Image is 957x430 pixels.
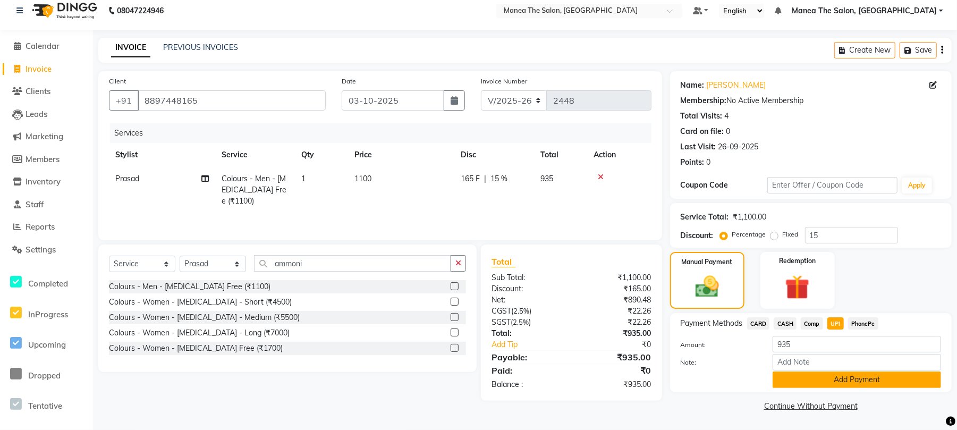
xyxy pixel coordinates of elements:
[513,318,529,326] span: 2.5%
[109,327,290,339] div: Colours - Women - [MEDICAL_DATA] - Long (₹7000)
[681,230,714,241] div: Discount:
[774,317,797,330] span: CASH
[777,272,817,302] img: _gift.svg
[254,255,451,272] input: Search or Scan
[490,173,507,184] span: 15 %
[773,372,941,388] button: Add Payment
[109,297,292,308] div: Colours - Women - [MEDICAL_DATA] - Short (₹4500)
[767,177,897,193] input: Enter Offer / Coupon Code
[28,370,61,381] span: Dropped
[109,77,126,86] label: Client
[586,339,659,350] div: ₹0
[484,379,571,390] div: Balance :
[681,126,724,137] div: Card on file:
[681,212,729,223] div: Service Total:
[354,174,371,183] span: 1100
[3,154,90,166] a: Members
[3,40,90,53] a: Calendar
[571,328,659,339] div: ₹935.00
[571,351,659,364] div: ₹935.00
[681,318,743,329] span: Payment Methods
[672,401,950,412] a: Continue Without Payment
[484,328,571,339] div: Total:
[222,174,286,206] span: Colours - Men - [MEDICAL_DATA] Free (₹1100)
[681,111,723,122] div: Total Visits:
[109,90,139,111] button: +91
[783,230,799,239] label: Fixed
[725,111,729,122] div: 4
[571,306,659,317] div: ₹22.26
[902,178,932,193] button: Apply
[26,154,60,164] span: Members
[215,143,295,167] th: Service
[163,43,238,52] a: PREVIOUS INVOICES
[348,143,454,167] th: Price
[571,317,659,328] div: ₹22.26
[587,143,651,167] th: Action
[3,176,90,188] a: Inventory
[3,199,90,211] a: Staff
[492,256,516,267] span: Total
[733,212,767,223] div: ₹1,100.00
[571,294,659,306] div: ₹890.48
[115,174,139,183] span: Prasad
[513,307,529,315] span: 2.5%
[110,123,659,143] div: Services
[801,317,823,330] span: Comp
[484,351,571,364] div: Payable:
[484,364,571,377] div: Paid:
[682,257,733,267] label: Manual Payment
[484,272,571,283] div: Sub Total:
[848,317,878,330] span: PhonePe
[732,230,766,239] label: Percentage
[540,174,553,183] span: 935
[773,336,941,352] input: Amount
[109,143,215,167] th: Stylist
[747,317,770,330] span: CARD
[26,176,61,187] span: Inventory
[484,306,571,317] div: ( )
[688,273,726,300] img: _cash.svg
[26,131,63,141] span: Marketing
[3,86,90,98] a: Clients
[461,173,480,184] span: 165 F
[484,317,571,328] div: ( )
[571,283,659,294] div: ₹165.00
[3,131,90,143] a: Marketing
[484,173,486,184] span: |
[773,354,941,370] input: Add Note
[681,157,705,168] div: Points:
[301,174,306,183] span: 1
[571,364,659,377] div: ₹0
[26,86,50,96] span: Clients
[707,80,766,91] a: [PERSON_NAME]
[26,244,56,255] span: Settings
[3,63,90,75] a: Invoice
[28,309,68,319] span: InProgress
[681,141,716,153] div: Last Visit:
[492,306,511,316] span: CGST
[792,5,937,16] span: Manea The Salon, [GEOGRAPHIC_DATA]
[26,222,55,232] span: Reports
[26,109,47,119] span: Leads
[3,244,90,256] a: Settings
[28,401,62,411] span: Tentative
[681,80,705,91] div: Name:
[673,358,765,367] label: Note:
[681,95,941,106] div: No Active Membership
[534,143,587,167] th: Total
[26,64,52,74] span: Invoice
[111,38,150,57] a: INVOICE
[900,42,937,58] button: Save
[295,143,348,167] th: Qty
[481,77,527,86] label: Invoice Number
[571,272,659,283] div: ₹1,100.00
[342,77,356,86] label: Date
[681,180,767,191] div: Coupon Code
[109,281,270,292] div: Colours - Men - [MEDICAL_DATA] Free (₹1100)
[484,294,571,306] div: Net:
[28,340,66,350] span: Upcoming
[484,283,571,294] div: Discount:
[138,90,326,111] input: Search by Name/Mobile/Email/Code
[28,279,68,289] span: Completed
